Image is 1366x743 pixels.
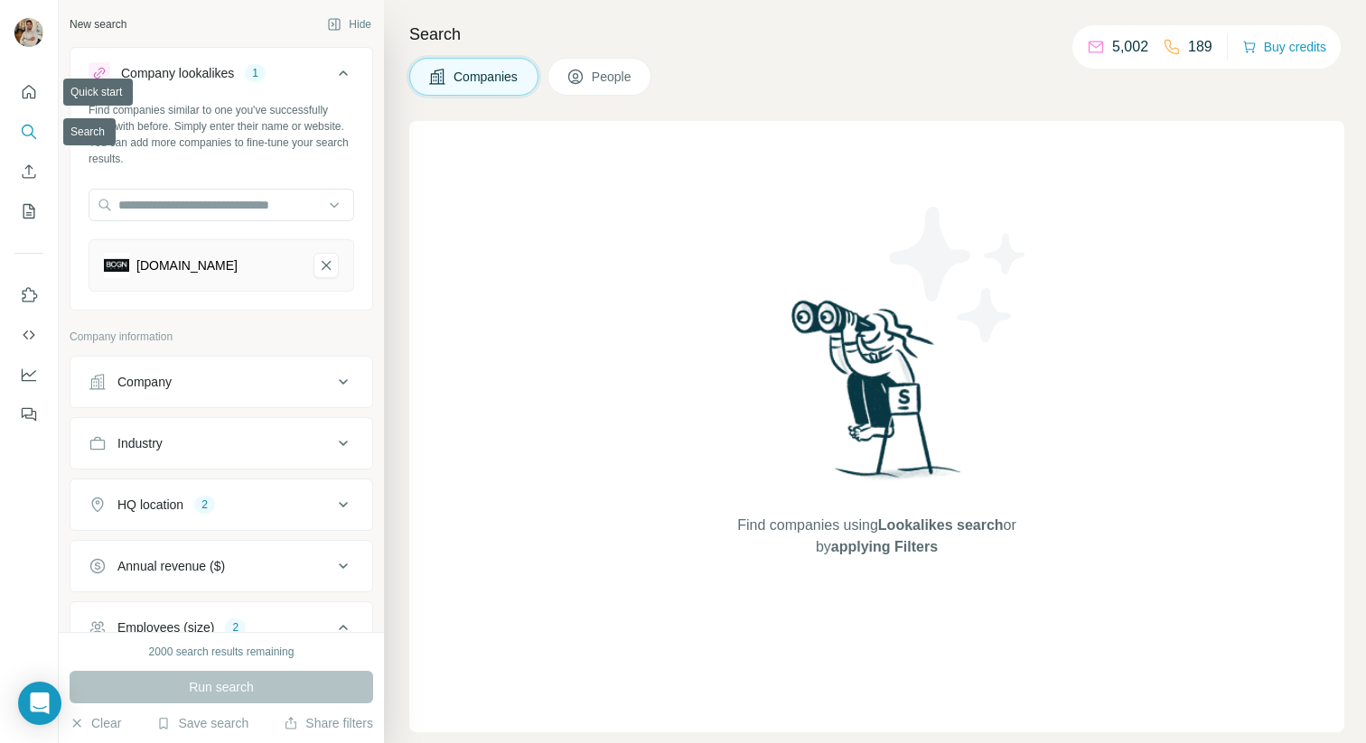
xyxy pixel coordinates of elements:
[732,515,1021,558] span: Find companies using or by
[117,496,183,514] div: HQ location
[70,329,373,345] p: Company information
[70,16,126,33] div: New search
[117,618,214,636] div: Employees (size)
[89,102,354,167] div: Find companies similar to one you've successfully dealt with before. Simply enter their name or w...
[121,64,234,82] div: Company lookalikes
[14,195,43,228] button: My lists
[14,155,43,188] button: Enrich CSV
[156,714,248,732] button: Save search
[783,295,971,497] img: Surfe Illustration - Woman searching with binoculars
[14,279,43,311] button: Use Surfe on LinkedIn
[1242,34,1326,60] button: Buy credits
[14,358,43,391] button: Dashboard
[14,398,43,431] button: Feedback
[70,544,372,588] button: Annual revenue ($)
[70,483,372,526] button: HQ location2
[117,434,163,452] div: Industry
[245,65,266,81] div: 1
[70,360,372,404] button: Company
[1112,36,1148,58] p: 5,002
[136,256,238,274] div: [DOMAIN_NAME]
[314,11,384,38] button: Hide
[117,557,225,575] div: Annual revenue ($)
[284,714,373,732] button: Share filters
[14,116,43,148] button: Search
[878,517,1004,533] span: Lookalikes search
[409,22,1344,47] h4: Search
[313,253,339,278] button: bogn-agency.de-remove-button
[194,497,215,513] div: 2
[14,18,43,47] img: Avatar
[14,76,43,108] button: Quick start
[117,373,172,391] div: Company
[225,619,246,636] div: 2
[70,714,121,732] button: Clear
[70,606,372,656] button: Employees (size)2
[454,68,519,86] span: Companies
[70,51,372,102] button: Company lookalikes1
[149,644,295,660] div: 2000 search results remaining
[1188,36,1212,58] p: 189
[70,422,372,465] button: Industry
[877,193,1040,356] img: Surfe Illustration - Stars
[831,539,938,554] span: applying Filters
[14,319,43,351] button: Use Surfe API
[592,68,633,86] span: People
[18,682,61,725] div: Open Intercom Messenger
[104,253,129,278] img: bogn-agency.de-logo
